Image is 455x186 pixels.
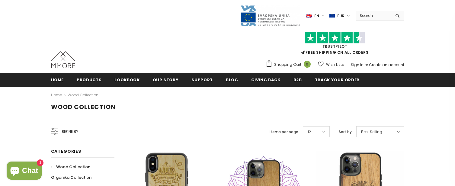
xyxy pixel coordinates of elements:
[114,77,139,83] span: Lookbook
[56,164,90,170] span: Wood Collection
[191,77,213,83] span: support
[314,13,319,19] span: en
[293,77,302,83] span: B2B
[304,61,311,68] span: 0
[369,62,404,67] a: Create an account
[326,62,344,68] span: Wish Lists
[315,77,360,83] span: Track your order
[51,73,64,86] a: Home
[153,73,179,86] a: Our Story
[322,44,348,49] a: Trustpilot
[51,162,90,172] a: Wood Collection
[226,77,238,83] span: Blog
[51,148,81,154] span: Categories
[68,92,98,98] a: Wood Collection
[153,77,179,83] span: Our Story
[77,77,101,83] span: Products
[114,73,139,86] a: Lookbook
[251,77,280,83] span: Giving back
[51,51,75,68] img: MMORE Cases
[293,73,302,86] a: B2B
[339,129,352,135] label: Sort by
[51,77,64,83] span: Home
[51,103,116,111] span: Wood Collection
[51,91,62,99] a: Home
[318,59,344,70] a: Wish Lists
[226,73,238,86] a: Blog
[51,172,91,183] a: Organika Collection
[5,162,43,181] inbox-online-store-chat: Shopify online store chat
[77,73,101,86] a: Products
[364,62,368,67] span: or
[315,73,360,86] a: Track your order
[356,11,391,20] input: Search Site
[240,5,300,27] img: Javni Razpis
[308,129,311,135] span: 12
[306,13,312,18] img: i-lang-1.png
[240,13,300,18] a: Javni Razpis
[270,129,298,135] label: Items per page
[62,128,78,135] span: Refine by
[305,32,365,44] img: Trust Pilot Stars
[251,73,280,86] a: Giving back
[51,175,91,180] span: Organika Collection
[351,62,364,67] a: Sign In
[274,62,301,68] span: Shopping Cart
[337,13,344,19] span: EUR
[361,129,382,135] span: Best Selling
[191,73,213,86] a: support
[266,60,314,69] a: Shopping Cart 0
[266,35,404,55] span: FREE SHIPPING ON ALL ORDERS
